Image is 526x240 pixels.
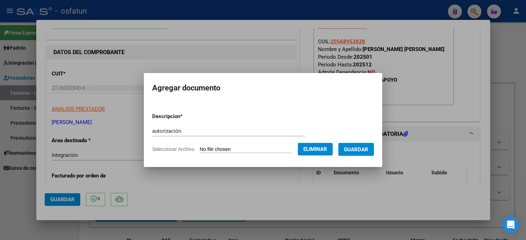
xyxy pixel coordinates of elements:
[338,143,374,156] button: Guardar
[152,146,194,152] span: Seleccionar Archivo
[303,146,327,152] span: Eliminar
[298,143,333,155] button: Eliminar
[152,112,219,121] p: Descripcion
[502,216,519,233] div: Open Intercom Messenger
[344,146,368,153] span: Guardar
[152,81,374,95] h2: Agregar documento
